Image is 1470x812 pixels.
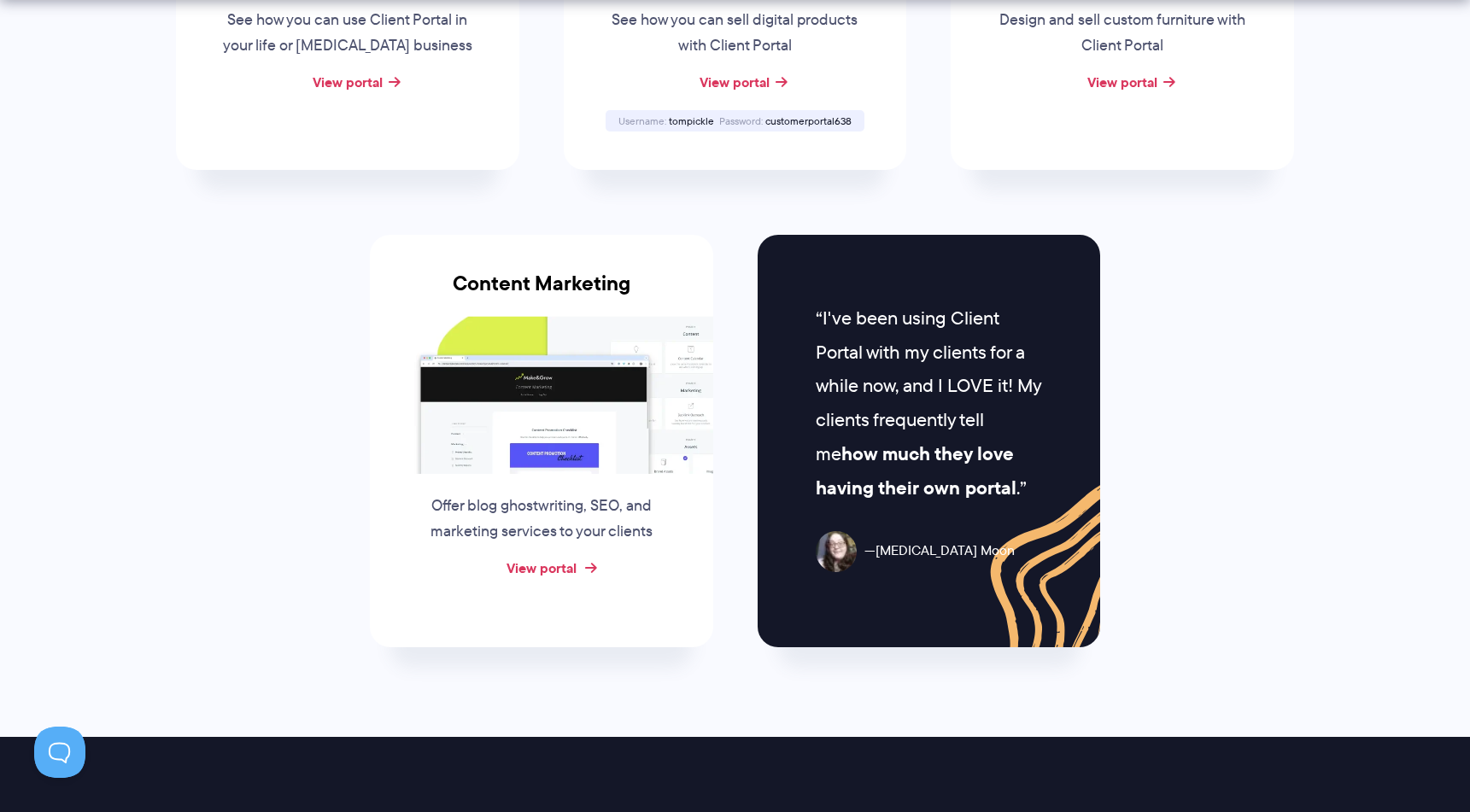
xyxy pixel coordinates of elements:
[313,72,383,92] a: View portal
[218,8,477,59] p: See how you can use Client Portal in your life or [MEDICAL_DATA] business
[765,114,852,128] span: customerportal638
[618,114,666,128] span: Username
[669,114,714,128] span: tompickle
[412,494,671,545] p: Offer blog ghostwriting, SEO, and marketing services to your clients
[507,558,577,578] a: View portal
[993,8,1252,59] p: Design and sell custom furniture with Client Portal
[1087,72,1157,92] a: View portal
[864,539,1015,564] span: [MEDICAL_DATA] Moon
[605,8,864,59] p: See how you can sell digital products with Client Portal
[700,72,770,92] a: View portal
[370,272,713,316] h3: Content Marketing
[719,114,763,128] span: Password
[816,301,1042,505] p: I've been using Client Portal with my clients for a while now, and I LOVE it! My clients frequent...
[34,727,85,778] iframe: Toggle Customer Support
[816,440,1016,502] strong: how much they love having their own portal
